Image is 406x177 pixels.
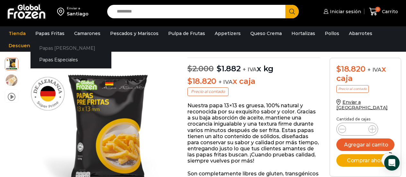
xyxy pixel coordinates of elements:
[30,54,111,66] a: Papas Especiales
[367,66,382,73] span: + IVA
[336,64,365,74] bdi: 18.820
[336,64,341,74] span: $
[336,85,369,93] p: Precio al contado
[322,5,361,18] a: Iniciar sesión
[367,4,400,19] a: 0 Carrito
[187,77,320,86] p: x caja
[187,87,229,96] p: Precio al contado
[243,66,257,73] span: + IVA
[5,40,41,52] a: Descuentos
[32,27,68,40] a: Papas Fritas
[67,11,89,17] div: Santiago
[336,117,394,121] p: Cantidad de cajas
[187,102,320,164] p: Nuestra papa 13×13 es gruesa, 100% natural y reconocida por su exquisito sabor y color. Gracias a...
[107,27,162,40] a: Pescados y Mariscos
[5,74,18,87] span: 13×13
[57,6,67,17] img: address-field-icon.svg
[336,99,388,111] a: Enviar a [GEOGRAPHIC_DATA]
[346,27,376,40] a: Abarrotes
[187,76,216,86] bdi: 18.820
[336,154,394,167] button: Comprar ahora
[384,155,400,171] div: Open Intercom Messenger
[5,27,29,40] a: Tienda
[217,64,241,73] bdi: 1.882
[187,76,192,86] span: $
[71,27,104,40] a: Camarones
[336,138,394,151] button: Agregar al carrito
[187,64,192,73] span: $
[187,58,320,74] p: x kg
[285,5,299,18] button: Search button
[165,27,208,40] a: Pulpa de Frutas
[380,8,398,15] span: Carrito
[187,64,214,73] bdi: 2.000
[288,27,318,40] a: Hortalizas
[322,27,342,40] a: Pollos
[5,57,18,70] span: 13-x-13-2kg
[212,27,244,40] a: Appetizers
[351,125,363,134] input: Product quantity
[219,79,233,85] span: + IVA
[328,8,361,15] span: Iniciar sesión
[247,27,285,40] a: Queso Crema
[30,42,111,54] a: Papas [PERSON_NAME]
[67,6,89,11] div: Enviar a
[217,64,221,73] span: $
[375,7,380,12] span: 0
[336,65,394,83] div: x caja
